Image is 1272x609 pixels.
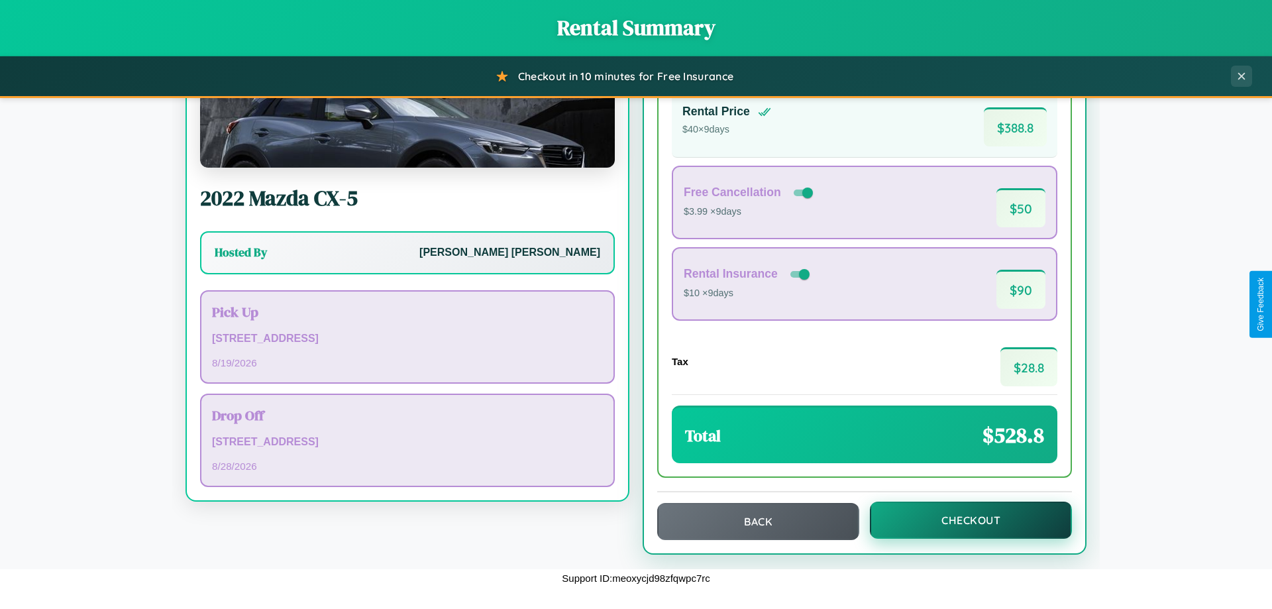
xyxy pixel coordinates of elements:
h3: Pick Up [212,302,603,321]
h4: Rental Insurance [684,267,778,281]
p: [STREET_ADDRESS] [212,433,603,452]
p: 8 / 28 / 2026 [212,457,603,475]
h4: Free Cancellation [684,186,781,199]
p: $3.99 × 9 days [684,203,816,221]
span: $ 50 [996,188,1045,227]
h3: Hosted By [215,245,267,260]
p: [PERSON_NAME] [PERSON_NAME] [419,243,600,262]
button: Checkout [870,502,1072,539]
p: [STREET_ADDRESS] [212,329,603,349]
span: $ 528.8 [982,421,1044,450]
h3: Drop Off [212,406,603,425]
span: $ 388.8 [984,107,1047,146]
img: Mazda CX-5 [200,35,615,168]
p: $10 × 9 days [684,285,812,302]
span: $ 90 [996,270,1045,309]
span: $ 28.8 [1000,347,1057,386]
h4: Tax [672,356,688,367]
p: Support ID: meoxycjd98zfqwpc7rc [562,569,710,587]
h1: Rental Summary [13,13,1259,42]
div: Give Feedback [1256,278,1265,331]
p: 8 / 19 / 2026 [212,354,603,372]
h2: 2022 Mazda CX-5 [200,184,615,213]
h4: Rental Price [682,105,750,119]
button: Back [657,503,859,540]
span: Checkout in 10 minutes for Free Insurance [518,70,733,83]
h3: Total [685,425,721,447]
p: $ 40 × 9 days [682,121,771,138]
